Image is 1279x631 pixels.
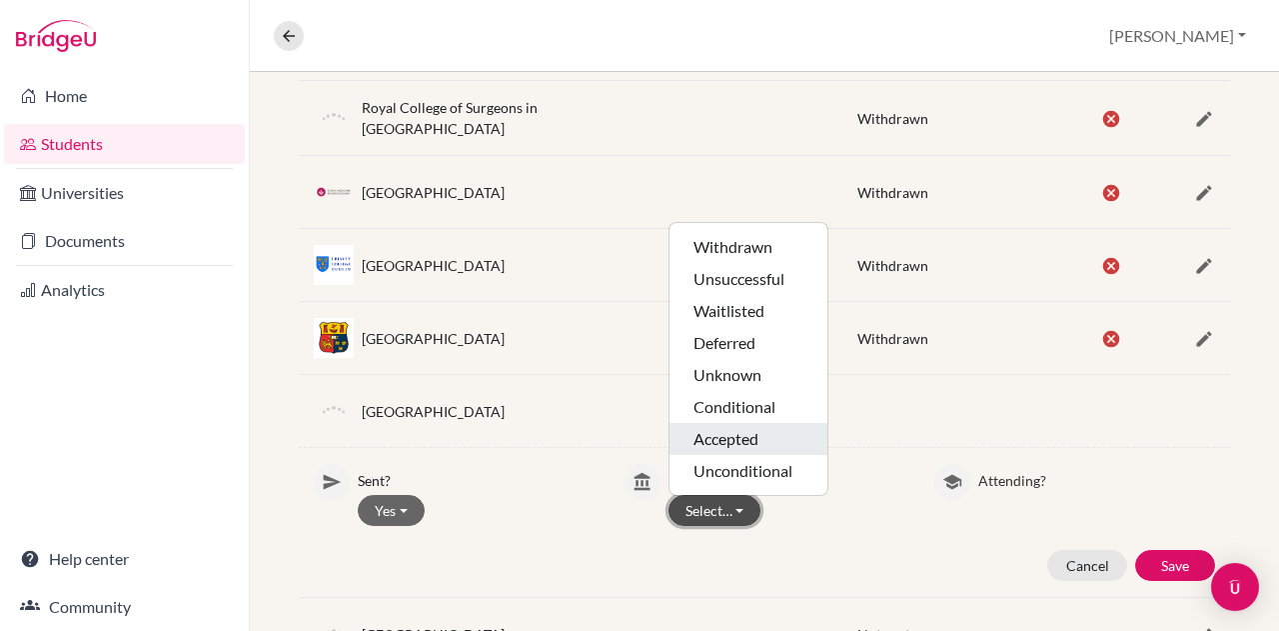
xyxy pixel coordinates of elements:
[669,327,827,359] button: Deferred
[857,184,928,201] span: Withdrawn
[669,455,827,487] button: Unconditional
[16,20,96,52] img: Bridge-U
[362,255,505,276] div: [GEOGRAPHIC_DATA]
[4,270,245,310] a: Analytics
[857,330,928,347] span: Withdrawn
[978,464,1215,491] p: Attending?
[668,495,761,526] button: Select…
[314,98,354,138] img: default-university-logo-42dd438d0b49c2174d4c41c49dcd67eec2da6d16b3a2f6d5de70cc347232e317.png
[669,295,827,327] button: Waitlisted
[362,328,505,349] div: [GEOGRAPHIC_DATA]
[669,391,827,423] button: Conditional
[4,76,245,116] a: Home
[4,173,245,213] a: Universities
[4,587,245,627] a: Community
[4,124,245,164] a: Students
[669,231,827,263] button: Withdrawn
[669,359,827,391] button: Unknown
[1100,17,1255,55] button: [PERSON_NAME]
[314,318,354,358] img: ie_ucc_vgi4kjsq.png
[669,423,827,455] button: Accepted
[314,391,354,431] img: default-university-logo-42dd438d0b49c2174d4c41c49dcd67eec2da6d16b3a2f6d5de70cc347232e317.png
[4,539,245,579] a: Help center
[358,464,595,491] p: Sent?
[4,221,245,261] a: Documents
[362,401,505,422] div: [GEOGRAPHIC_DATA]
[857,110,928,127] span: Withdrawn
[1211,563,1259,611] div: Open Intercom Messenger
[1047,550,1127,581] button: Cancel
[362,97,595,139] div: Royal College of Surgeons in [GEOGRAPHIC_DATA]
[669,263,827,295] button: Unsuccessful
[314,184,354,199] img: ie_nat_pdw8j8w1.png
[362,182,505,203] div: [GEOGRAPHIC_DATA]
[857,257,928,274] span: Withdrawn
[358,495,425,526] button: Yes
[314,245,354,285] img: ie_tcd_3wam82nr.jpeg
[1135,550,1215,581] button: Save
[668,222,828,496] div: Select…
